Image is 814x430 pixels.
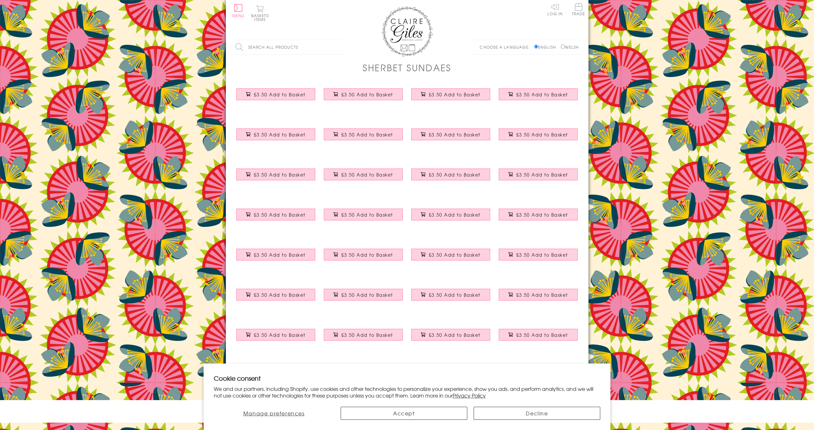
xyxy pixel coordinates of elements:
button: Basket0 items [251,5,269,21]
button: Menu [232,4,245,17]
span: £3.50 Add to Basket [429,292,481,298]
a: Trade [572,3,585,17]
span: £3.50 Add to Basket [341,332,393,338]
button: £3.50 Add to Basket [324,249,403,260]
img: Claire Giles Greetings Cards [382,6,433,57]
span: £3.50 Add to Basket [429,252,481,258]
a: Birthday Card, Pink Age 40, Happy 40th Birthday £3.50 Add to Basket [232,324,320,351]
span: Trade [572,3,585,16]
a: Birthday Card, Blue Stars and arrow, Happy Birthday Nephew £3.50 Add to Basket [495,284,582,311]
button: £3.50 Add to Basket [324,88,403,100]
button: £3.50 Add to Basket [236,249,315,260]
span: £3.50 Add to Basket [254,131,306,138]
a: Birthday Card, Pink Heart, three cheers for the birthday girl! £3.50 Add to Basket [320,124,407,151]
button: £3.50 Add to Basket [499,209,578,220]
button: £3.50 Add to Basket [324,289,403,301]
button: £3.50 Add to Basket [236,128,315,140]
a: Birthday Card, Blue Age 30, Happy 30th Birthday £3.50 Add to Basket [320,284,407,311]
a: Birthday Card, Pink Age 60, Happy 60th Birthday £3.50 Add to Basket [407,324,495,351]
button: £3.50 Add to Basket [411,289,490,301]
span: £3.50 Add to Basket [429,91,481,98]
a: Wedding Card, Blue Banners, Congratulations Wedding Day £3.50 Add to Basket [407,164,495,191]
a: Birthday Card, Pink Age 80, Happy 80th Birthday £3.50 Add to Basket [232,244,320,271]
button: £3.50 Add to Basket [236,329,315,341]
a: Birthday Card, Pink Banner, Happy Birthday to you £3.50 Add to Basket [495,84,582,111]
button: £3.50 Add to Basket [236,209,315,220]
span: £3.50 Add to Basket [516,252,568,258]
h1: Sherbet Sundaes [363,61,451,74]
button: £3.50 Add to Basket [236,169,315,180]
button: Manage preferences [214,407,334,420]
button: £3.50 Add to Basket [324,329,403,341]
span: £3.50 Add to Basket [429,332,481,338]
a: Birthday Card, Blue Banners, Happy Birthday to you £3.50 Add to Basket [232,124,320,151]
h2: Cookie consent [214,374,601,383]
button: £3.50 Add to Basket [499,329,578,341]
span: £3.50 Add to Basket [516,91,568,98]
button: £3.50 Add to Basket [411,209,490,220]
span: £3.50 Add to Basket [254,292,306,298]
span: £3.50 Add to Basket [254,332,306,338]
span: £3.50 Add to Basket [429,131,481,138]
span: Manage preferences [243,409,305,417]
a: Birthday Card, Squirrels, Happy Birthday Aunt £3.50 Add to Basket [232,164,320,191]
span: £3.50 Add to Basket [341,212,393,218]
button: £3.50 Add to Basket [499,289,578,301]
button: £3.50 Add to Basket [499,88,578,100]
span: Menu [232,13,245,18]
span: £3.50 Add to Basket [341,252,393,258]
span: £3.50 Add to Basket [254,212,306,218]
label: English [534,44,559,50]
a: Birthday Card, Blue Age 18, wishing you a Happy 18th Birthday £3.50 Add to Basket [320,204,407,231]
span: £3.50 Add to Basket [254,171,306,178]
a: Birthday Card, Birdcages, Wishing you a very Happy Birthday £3.50 Add to Basket [407,84,495,111]
button: £3.50 Add to Basket [324,169,403,180]
input: Search [337,40,344,54]
a: Thank You Card, Pink Stars, To a Great Teacher £3.50 Add to Basket [232,204,320,231]
span: £3.50 Add to Basket [254,91,306,98]
button: £3.50 Add to Basket [411,88,490,100]
span: £3.50 Add to Basket [341,171,393,178]
input: English [534,45,538,49]
span: £3.50 Add to Basket [516,131,568,138]
button: £3.50 Add to Basket [411,169,490,180]
a: Birthday Card, Patterned Girls, Happy Birthday Cousin £3.50 Add to Basket [320,164,407,191]
input: Welsh [561,45,565,49]
p: Choose a language: [480,44,533,50]
a: Birthday Card, Pink Stars, Happy Birthday to a special Daughter £3.50 Add to Basket [495,124,582,151]
a: Birthday Card, Bunting, Very Happy Birthday £3.50 Add to Basket [407,124,495,151]
a: Baby Card, Blue Bunting, Beautiful bouncing brand new Baby Boy £3.50 Add to Basket [407,284,495,311]
span: £3.50 Add to Basket [429,171,481,178]
button: £3.50 Add to Basket [411,249,490,260]
label: Welsh [561,44,579,50]
a: Birthday Card, Blue Age 70, Happy 70th Birthday £3.50 Add to Basket [232,284,320,311]
span: £3.50 Add to Basket [341,292,393,298]
button: Decline [474,407,600,420]
input: Search all products [232,40,344,54]
span: £3.50 Add to Basket [516,212,568,218]
button: £3.50 Add to Basket [499,169,578,180]
a: Birthday Card, Patterned Girls, Happy Birthday £3.50 Add to Basket [232,84,320,111]
a: Privacy Policy [453,392,486,399]
p: We and our partners, including Shopify, use cookies and other technologies to personalize your ex... [214,385,601,399]
button: £3.50 Add to Basket [236,289,315,301]
span: £3.50 Add to Basket [516,171,568,178]
a: Thank You Card, Pink Bunting, Thank You very Much £3.50 Add to Basket [407,244,495,271]
button: £3.50 Add to Basket [236,88,315,100]
button: £3.50 Add to Basket [411,329,490,341]
span: £3.50 Add to Basket [254,252,306,258]
a: Birthday Card, Blue Age 50, Happy 50th Birthday £3.50 Add to Basket [495,324,582,351]
button: £3.50 Add to Basket [324,128,403,140]
a: Birthday Card, Butterflies, Happy Birthday Grandma £3.50 Add to Basket [407,204,495,231]
a: Birthday Card, Arrow and bird, Happy Birthday £3.50 Add to Basket [320,84,407,111]
a: Good Luck Leaving Card, Bird Card, Goodbye and Good Luck £3.50 Add to Basket [495,244,582,271]
span: £3.50 Add to Basket [341,131,393,138]
button: £3.50 Add to Basket [411,128,490,140]
button: £3.50 Add to Basket [499,249,578,260]
a: Birthday Card, Blue Age 40, Happy 40th Birthday £3.50 Add to Basket [495,204,582,231]
button: £3.50 Add to Basket [499,128,578,140]
span: 0 items [254,13,269,22]
a: Birthday Card, Blue Stars, to my wonderful Husband, Happy Birthday £3.50 Add to Basket [320,244,407,271]
a: Log In [547,3,563,16]
span: £3.50 Add to Basket [341,91,393,98]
